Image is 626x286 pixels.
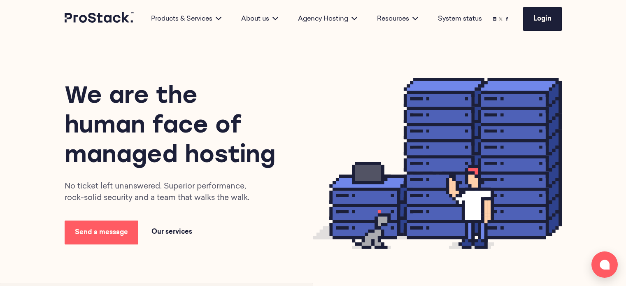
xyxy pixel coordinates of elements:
div: Products & Services [141,14,231,24]
button: Open chat window [591,251,618,278]
a: Prostack logo [65,12,135,26]
span: Send a message [75,229,128,236]
a: System status [438,14,482,24]
div: About us [231,14,288,24]
h1: We are the human face of managed hosting [65,82,284,171]
a: Send a message [65,221,138,244]
p: No ticket left unanswered. Superior performance, rock-solid security and a team that walks the walk. [65,181,262,204]
a: Our services [151,226,192,238]
a: Login [523,7,562,31]
span: Login [533,16,552,22]
div: Resources [367,14,428,24]
div: Agency Hosting [288,14,367,24]
span: Our services [151,229,192,235]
